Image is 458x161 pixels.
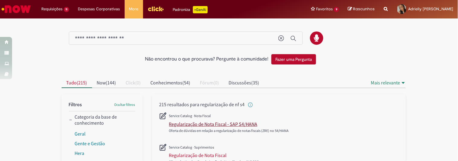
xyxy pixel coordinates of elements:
[348,6,375,12] a: Rascunhos
[148,4,164,13] img: click_logo_yellow_360x200.png
[316,6,333,12] span: Favoritos
[193,6,208,13] p: +GenAi
[129,6,139,12] span: More
[1,3,32,15] img: ServiceNow
[408,6,453,11] span: Adrielly [PERSON_NAME]
[353,6,375,12] span: Rascunhos
[145,57,268,62] h2: Não encontrou o que procurava? Pergunte à comunidade!
[173,6,208,13] div: Padroniza
[271,54,316,64] button: Fazer uma Pergunta
[334,7,339,12] span: 9
[41,6,62,12] span: Requisições
[64,7,69,12] span: 11
[78,6,120,12] span: Despesas Corporativas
